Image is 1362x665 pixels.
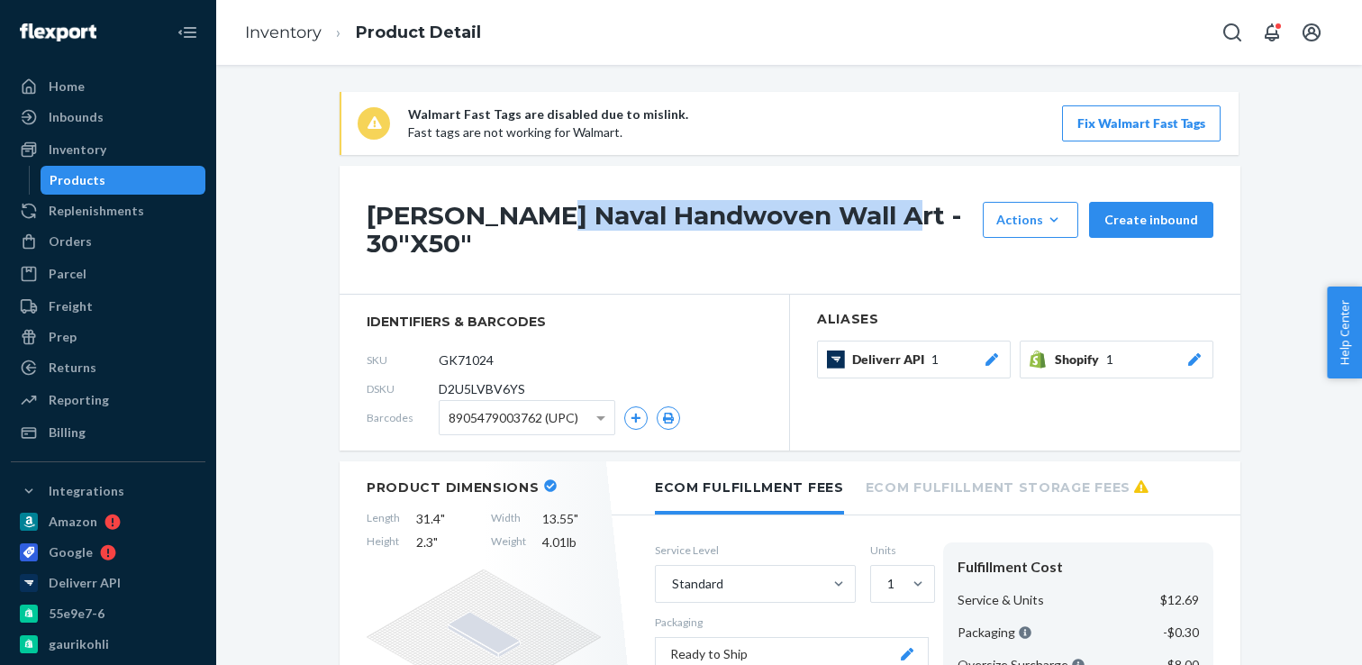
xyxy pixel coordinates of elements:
a: Google [11,538,205,567]
div: Replenishments [49,202,144,220]
div: Fulfillment Cost [958,557,1199,578]
a: Home [11,72,205,101]
img: Flexport logo [20,23,96,41]
span: DSKU [367,381,439,396]
div: 55e9e7-6 [49,605,104,623]
a: Amazon [11,507,205,536]
div: Integrations [49,482,124,500]
span: Weight [491,533,526,551]
h1: [PERSON_NAME] Naval Handwoven Wall Art - 30"X50" [367,202,974,258]
a: Inventory [11,135,205,164]
button: Open account menu [1294,14,1330,50]
p: Packaging [958,624,1031,642]
a: Inbounds [11,103,205,132]
span: " [440,511,445,526]
p: $12.69 [1160,591,1199,609]
button: Open Search Box [1214,14,1250,50]
div: gaurikohli [49,635,109,653]
span: D2U5LVBV6YS [439,380,525,398]
span: 13.55 [542,510,601,528]
span: Length [367,510,400,528]
a: Billing [11,418,205,447]
ol: breadcrumbs [231,6,495,59]
p: Packaging [655,615,929,630]
div: Inventory [49,141,106,159]
a: Replenishments [11,196,205,225]
div: Standard [672,575,723,593]
div: Returns [49,359,96,377]
button: Open notifications [1254,14,1290,50]
button: Create inbound [1089,202,1213,238]
button: Deliverr API1 [817,341,1011,378]
span: 1 [931,351,939,369]
button: Close Navigation [169,14,205,50]
div: Parcel [49,265,86,283]
a: Parcel [11,260,205,288]
span: identifiers & barcodes [367,313,762,331]
p: Service & Units [958,591,1044,609]
div: 1 [887,575,894,593]
button: Integrations [11,477,205,506]
span: Height [367,533,400,551]
a: Prep [11,323,205,351]
a: gaurikohli [11,630,205,659]
div: Deliverr API [49,574,121,592]
p: -$0.30 [1163,624,1199,642]
p: Walmart Fast Tags are disabled due to mislink. [408,105,688,123]
label: Units [870,542,929,558]
a: Returns [11,353,205,382]
div: Amazon [49,513,97,531]
button: Actions [983,202,1078,238]
a: Products [41,166,206,195]
div: Actions [996,211,1065,229]
span: Deliverr API [852,351,931,369]
label: Service Level [655,542,856,558]
a: Freight [11,292,205,321]
span: " [574,511,578,526]
a: 55e9e7-6 [11,599,205,628]
div: Home [49,77,85,96]
div: Inbounds [49,108,104,126]
a: Product Detail [356,23,481,42]
h2: Product Dimensions [367,479,540,496]
span: SKU [367,352,439,368]
li: Ecom Fulfillment Fees [655,461,844,515]
h2: Aliases [817,313,1213,326]
p: Fast tags are not working for Walmart. [408,123,688,141]
input: Standard [670,575,672,593]
a: Reporting [11,386,205,414]
div: Products [50,171,105,189]
li: Ecom Fulfillment Storage Fees [866,461,1149,511]
input: 1 [885,575,887,593]
button: Fix Walmart Fast Tags [1062,105,1221,141]
div: Billing [49,424,86,442]
span: 1 [1106,351,1113,369]
span: 8905479003762 (UPC) [449,403,578,433]
span: Barcodes [367,410,439,425]
a: Orders [11,227,205,256]
div: Reporting [49,391,109,409]
span: 2.3 [416,533,475,551]
div: Orders [49,232,92,251]
div: Freight [49,297,93,315]
a: Deliverr API [11,569,205,597]
a: Inventory [245,23,322,42]
span: Width [491,510,526,528]
button: Help Center [1327,287,1362,378]
span: " [433,534,438,550]
span: 4.01 lb [542,533,601,551]
span: Shopify [1055,351,1106,369]
div: Google [49,543,93,561]
button: Shopify1 [1020,341,1213,378]
span: 31.4 [416,510,475,528]
div: Prep [49,328,77,346]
